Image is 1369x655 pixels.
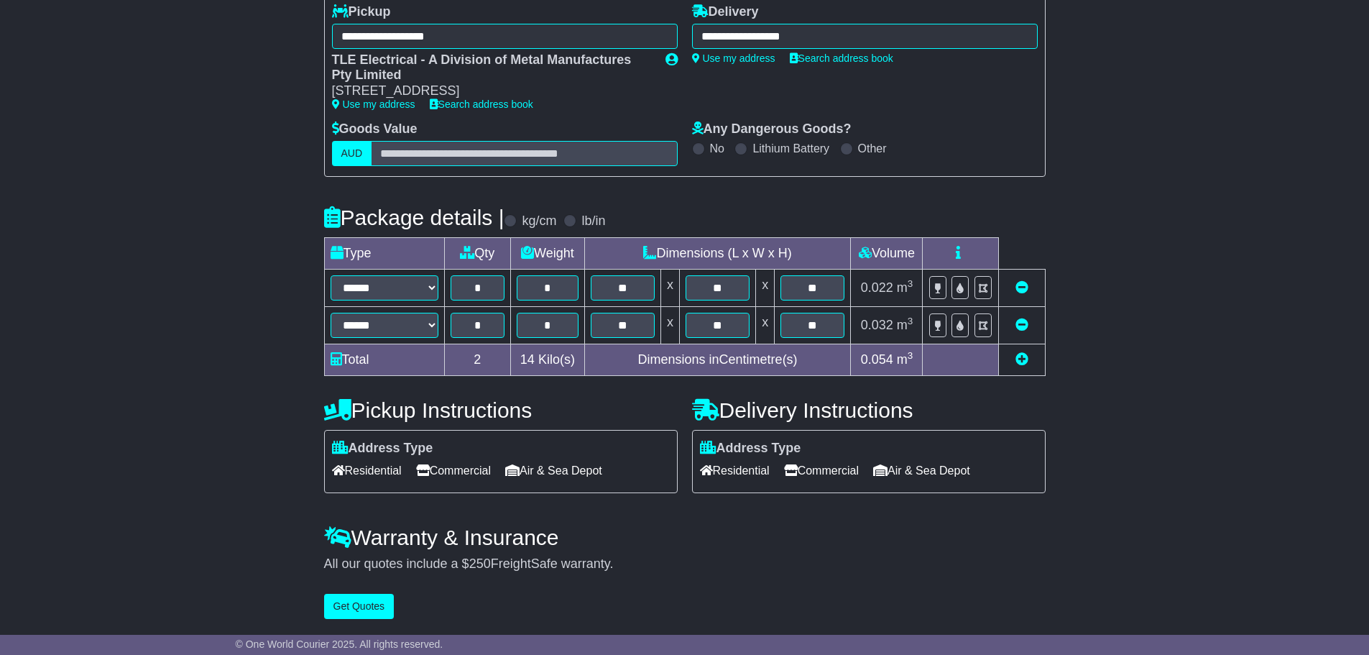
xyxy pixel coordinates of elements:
label: kg/cm [522,214,556,229]
label: Delivery [692,4,759,20]
label: Lithium Battery [752,142,829,155]
label: Goods Value [332,122,418,137]
button: Get Quotes [324,594,395,619]
label: No [710,142,724,155]
td: Volume [851,237,923,269]
div: [STREET_ADDRESS] [332,83,651,99]
td: Weight [511,237,585,269]
a: Remove this item [1015,318,1028,332]
span: Commercial [784,459,859,482]
sup: 3 [908,278,913,289]
span: 0.032 [861,318,893,332]
label: Pickup [332,4,391,20]
td: Kilo(s) [511,344,585,375]
h4: Delivery Instructions [692,398,1046,422]
sup: 3 [908,316,913,326]
a: Use my address [692,52,775,64]
span: Residential [700,459,770,482]
span: Commercial [416,459,491,482]
td: Total [324,344,444,375]
td: 2 [444,344,511,375]
label: Address Type [332,441,433,457]
span: Residential [332,459,402,482]
td: Dimensions in Centimetre(s) [584,344,851,375]
h4: Package details | [324,206,504,229]
label: AUD [332,141,372,166]
div: TLE Electrical - A Division of Metal Manufactures Pty Limited [332,52,651,83]
label: Any Dangerous Goods? [692,122,852,137]
span: 0.054 [861,352,893,367]
span: 14 [520,352,535,367]
td: x [660,269,679,306]
a: Search address book [790,52,893,64]
sup: 3 [908,350,913,361]
label: lb/in [581,214,605,229]
span: Air & Sea Depot [873,459,970,482]
label: Other [858,142,887,155]
span: 250 [469,556,491,571]
h4: Warranty & Insurance [324,526,1046,549]
a: Remove this item [1015,280,1028,295]
td: x [756,306,775,344]
span: m [897,280,913,295]
div: All our quotes include a $ FreightSafe warranty. [324,556,1046,572]
td: x [756,269,775,306]
label: Address Type [700,441,801,457]
a: Search address book [430,99,533,110]
span: m [897,352,913,367]
td: x [660,306,679,344]
span: Air & Sea Depot [505,459,602,482]
span: 0.022 [861,280,893,295]
td: Qty [444,237,511,269]
h4: Pickup Instructions [324,398,678,422]
span: © One World Courier 2025. All rights reserved. [236,638,443,650]
a: Use my address [332,99,415,110]
a: Add new item [1015,352,1028,367]
td: Dimensions (L x W x H) [584,237,851,269]
td: Type [324,237,444,269]
span: m [897,318,913,332]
